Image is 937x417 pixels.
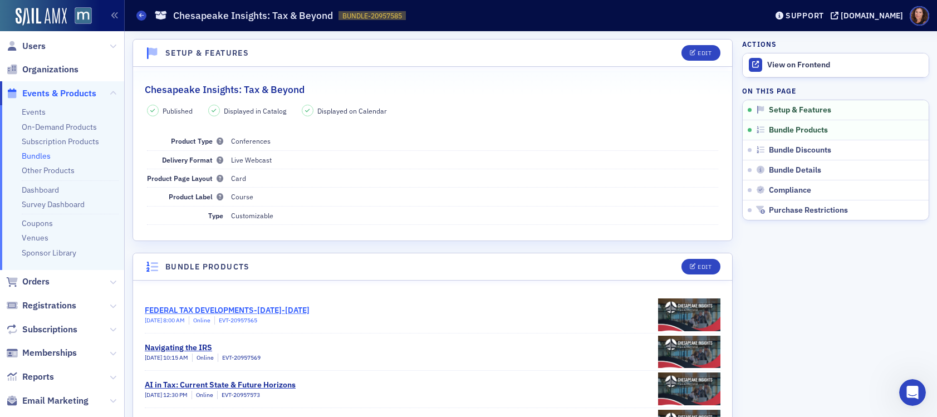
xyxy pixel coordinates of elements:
h4: Actions [742,39,777,49]
span: 10:15 AM [163,354,188,361]
button: Upload attachment [17,332,26,341]
span: Bundle Discounts [769,145,831,155]
span: Reports [22,371,54,383]
div: Online [192,354,214,362]
span: Setup & Features [769,105,831,115]
img: SailAMX [16,8,67,26]
div: I uploaded the materials. I asked [PERSON_NAME] to try earlier and she couldn't, but I'll see if ... [49,102,205,157]
span: Purchase Restrictions [769,205,848,215]
a: Navigating the IRS[DATE] 10:15 AMOnlineEVT-20957569 [145,333,720,370]
span: Conferences [231,136,271,145]
div: Just met with [PERSON_NAME]. Are these changes to the google drive folder structure something we ... [40,188,214,277]
div: Edit [698,50,712,56]
img: SailAMX [75,7,92,24]
span: Delivery Format [162,155,223,164]
div: EVT-20957573 [217,391,260,400]
a: Subscription Products [22,136,99,146]
div: View on Frontend [767,60,923,70]
div: I uploaded the materials. I asked [PERSON_NAME] to try earlier and she couldn't, but I'll see if ... [40,96,214,164]
dd: Course [231,188,719,205]
span: Registrations [22,300,76,312]
button: Emoji picker [35,332,44,341]
button: Gif picker [53,332,62,341]
span: Profile [910,6,929,26]
iframe: Intercom live chat [899,379,926,406]
div: [DOMAIN_NAME] [841,11,903,21]
button: go back [7,4,28,26]
span: [DATE] [145,354,163,361]
div: EVT-20957565 [214,316,257,325]
span: Email Marketing [22,395,89,407]
dd: Customizable [231,207,719,224]
div: FEDERAL TAX DEVELOPMENTS-[DATE]-[DATE] [145,305,310,316]
button: Send a message… [191,327,209,345]
span: Users [22,40,46,52]
h1: [PERSON_NAME] [54,6,126,14]
button: Edit [681,259,720,274]
a: Dashboard [22,185,59,195]
h4: Bundle Products [165,261,250,273]
span: [DATE] [145,391,163,399]
a: View on Frontend [743,53,929,77]
span: Orders [22,276,50,288]
a: Registrations [6,300,76,312]
a: AI in Tax: Current State & Future Horizons[DATE] 12:30 PMOnlineEVT-20957573 [145,371,720,408]
div: Online [192,391,213,400]
span: Bundle Details [769,165,821,175]
div: Navigating the IRS [145,342,261,354]
div: [DATE] [9,173,214,188]
button: Edit [681,45,720,61]
div: [DATE] [9,286,214,301]
div: Support [786,11,824,21]
a: Bundles [22,151,51,161]
a: Email Marketing [6,395,89,407]
div: Natalie says… [9,188,214,286]
span: Card [231,174,246,183]
h1: Chesapeake Insights: Tax & Beyond [173,9,333,22]
span: Memberships [22,347,77,359]
a: Memberships [6,347,77,359]
div: Natalie says… [9,301,214,349]
div: Just checking back on this. Will we be responsible for this or will you all do this for us (chang... [40,301,214,347]
div: Edit [698,264,712,270]
span: BUNDLE-20957585 [342,11,402,21]
h2: Chesapeake Insights: Tax & Beyond [145,82,305,97]
div: Natalie says… [9,96,214,173]
span: Displayed on Calendar [317,106,387,116]
a: Other Products [22,165,75,175]
span: Product Type [171,136,223,145]
button: Home [174,4,195,26]
h4: On this page [742,86,929,96]
span: Compliance [769,185,811,195]
span: Type [208,211,223,220]
a: Events [22,107,46,117]
div: AI in Tax: Current State & Future Horizons [145,379,296,391]
a: Reports [6,371,54,383]
a: Venues [22,233,48,243]
a: Sponsor Library [22,248,76,258]
div: Just met with [PERSON_NAME]. Are these changes to the google drive folder structure something we ... [49,194,205,271]
span: Published [163,106,193,116]
span: Events & Products [22,87,96,100]
img: Profile image for Luke [32,6,50,24]
div: EVT-20957569 [218,354,261,362]
span: 8:00 AM [163,316,185,324]
a: Users [6,40,46,52]
textarea: Message… [9,308,213,327]
span: Organizations [22,63,79,76]
a: View Homepage [67,7,92,26]
span: Live Webcast [231,155,272,164]
span: Product Label [169,192,223,201]
a: Organizations [6,63,79,76]
span: [DATE] [145,316,163,324]
button: [DOMAIN_NAME] [831,12,907,19]
span: Displayed in Catalog [224,106,286,116]
a: On-Demand Products [22,122,97,132]
div: [PERSON_NAME] • [DATE] [18,78,105,85]
a: Subscriptions [6,323,77,336]
a: Coupons [22,218,53,228]
h4: Setup & Features [165,47,249,59]
p: Active 20h ago [54,14,108,25]
button: Start recording [71,332,80,341]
